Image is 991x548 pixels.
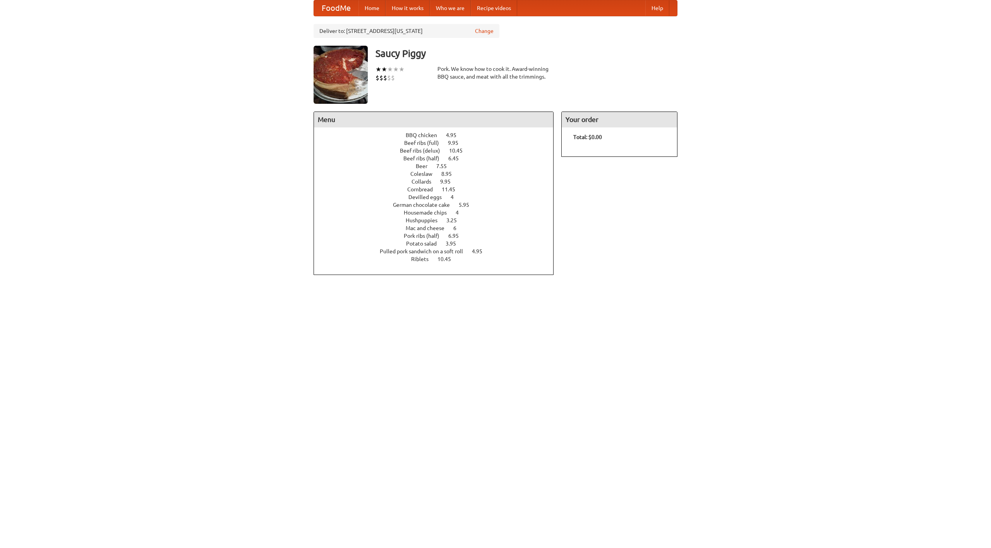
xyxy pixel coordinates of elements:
span: Cornbread [407,186,441,192]
span: Coleslaw [410,171,440,177]
a: Housemade chips 4 [404,210,473,216]
span: 8.95 [441,171,459,177]
li: $ [375,74,379,82]
span: Beer [416,163,435,169]
span: Riblets [411,256,436,262]
li: $ [379,74,383,82]
a: FoodMe [314,0,358,16]
a: Change [475,27,494,35]
span: Potato salad [406,241,444,247]
a: Beef ribs (delux) 10.45 [400,148,477,154]
span: 4 [456,210,466,216]
span: 7.55 [436,163,454,169]
a: Beef ribs (half) 6.45 [403,155,473,161]
a: Riblets 10.45 [411,256,465,262]
a: Home [358,0,386,16]
span: 6 [453,225,464,231]
span: Pork ribs (half) [404,233,447,239]
a: Cornbread 11.45 [407,186,470,192]
span: Devilled eggs [408,194,449,200]
a: Pork ribs (half) 6.95 [404,233,473,239]
div: Deliver to: [STREET_ADDRESS][US_STATE] [314,24,499,38]
li: ★ [387,65,393,74]
span: 4.95 [446,132,464,138]
span: Collards [411,179,439,185]
span: Beef ribs (delux) [400,148,448,154]
li: ★ [375,65,381,74]
span: Mac and cheese [406,225,452,231]
a: BBQ chicken 4.95 [406,132,471,138]
span: Hushpuppies [406,217,445,223]
span: 10.45 [437,256,459,262]
li: ★ [381,65,387,74]
a: Pulled pork sandwich on a soft roll 4.95 [380,248,497,254]
span: Beef ribs (half) [403,155,447,161]
a: Collards 9.95 [411,179,465,185]
a: Beer 7.55 [416,163,461,169]
li: $ [391,74,395,82]
h4: Menu [314,112,553,127]
a: Who we are [430,0,471,16]
a: How it works [386,0,430,16]
span: BBQ chicken [406,132,445,138]
li: $ [383,74,387,82]
span: German chocolate cake [393,202,458,208]
span: 4 [451,194,461,200]
span: 4.95 [472,248,490,254]
li: ★ [393,65,399,74]
span: 9.95 [448,140,466,146]
span: 6.95 [448,233,466,239]
li: $ [387,74,391,82]
b: Total: $0.00 [573,134,602,140]
span: 6.45 [448,155,466,161]
span: 11.45 [442,186,463,192]
a: German chocolate cake 5.95 [393,202,483,208]
span: 5.95 [459,202,477,208]
div: Pork. We know how to cook it. Award-winning BBQ sauce, and meat with all the trimmings. [437,65,554,81]
span: 9.95 [440,179,458,185]
h3: Saucy Piggy [375,46,677,61]
span: Beef ribs (full) [404,140,447,146]
li: ★ [399,65,405,74]
a: Mac and cheese 6 [406,225,471,231]
a: Hushpuppies 3.25 [406,217,471,223]
span: Housemade chips [404,210,454,216]
a: Recipe videos [471,0,517,16]
a: Potato salad 3.95 [406,241,470,247]
a: Coleslaw 8.95 [410,171,466,177]
a: Help [645,0,669,16]
a: Devilled eggs 4 [408,194,468,200]
img: angular.jpg [314,46,368,104]
a: Beef ribs (full) 9.95 [404,140,473,146]
span: 3.25 [446,217,465,223]
span: Pulled pork sandwich on a soft roll [380,248,471,254]
span: 10.45 [449,148,470,154]
h4: Your order [562,112,677,127]
span: 3.95 [446,241,464,247]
